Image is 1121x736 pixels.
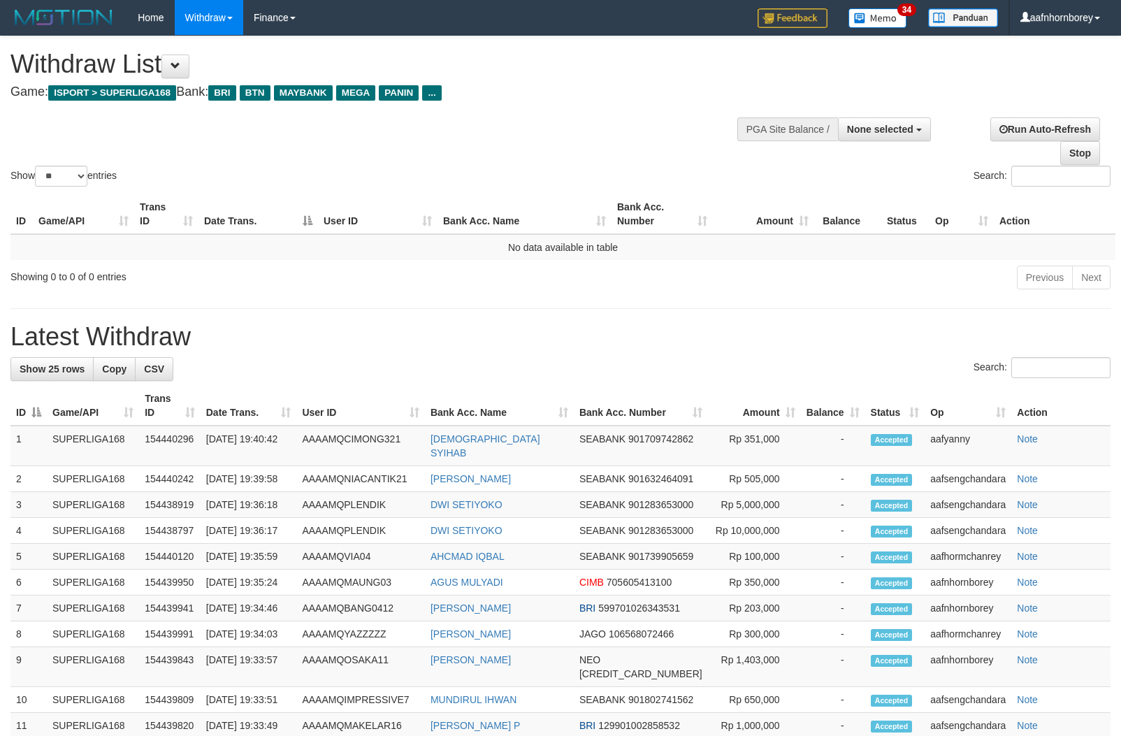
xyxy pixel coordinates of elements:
a: [PERSON_NAME] [431,628,511,640]
span: Copy 106568072466 to clipboard [609,628,674,640]
a: [PERSON_NAME] [431,602,511,614]
td: 154440296 [139,426,201,466]
td: 2 [10,466,47,492]
button: None selected [838,117,931,141]
th: ID: activate to sort column descending [10,386,47,426]
a: Show 25 rows [10,357,94,381]
td: 1 [10,426,47,466]
th: Balance: activate to sort column ascending [801,386,865,426]
td: AAAAMQBANG0412 [296,596,425,621]
th: Bank Acc. Number: activate to sort column ascending [574,386,708,426]
td: aafnhornborey [925,647,1011,687]
td: No data available in table [10,234,1115,260]
td: aafsengchandara [925,518,1011,544]
td: [DATE] 19:33:51 [201,687,297,713]
td: aafhormchanrey [925,544,1011,570]
td: 154438919 [139,492,201,518]
td: SUPERLIGA168 [47,518,139,544]
span: Copy 901802741562 to clipboard [628,694,693,705]
span: Accepted [871,695,913,707]
span: MEGA [336,85,376,101]
th: Status [881,194,930,234]
td: - [801,466,865,492]
td: SUPERLIGA168 [47,466,139,492]
td: Rp 5,000,000 [708,492,801,518]
span: 34 [897,3,916,16]
td: - [801,544,865,570]
th: Action [1011,386,1111,426]
td: AAAAMQPLENDIK [296,518,425,544]
a: DWI SETIYOKO [431,525,502,536]
th: Bank Acc. Name: activate to sort column ascending [425,386,574,426]
td: 4 [10,518,47,544]
td: 8 [10,621,47,647]
td: 5 [10,544,47,570]
td: aafyanny [925,426,1011,466]
a: [PERSON_NAME] [431,654,511,665]
a: AGUS MULYADI [431,577,503,588]
td: aafnhornborey [925,570,1011,596]
a: Note [1017,499,1038,510]
td: Rp 505,000 [708,466,801,492]
td: [DATE] 19:34:46 [201,596,297,621]
th: Game/API: activate to sort column ascending [33,194,134,234]
td: Rp 351,000 [708,426,801,466]
span: Accepted [871,655,913,667]
th: Date Trans.: activate to sort column ascending [201,386,297,426]
span: SEABANK [579,473,625,484]
td: aafhormchanrey [925,621,1011,647]
td: SUPERLIGA168 [47,426,139,466]
img: panduan.png [928,8,998,27]
a: Note [1017,577,1038,588]
td: - [801,570,865,596]
a: Note [1017,628,1038,640]
span: Copy 705605413100 to clipboard [607,577,672,588]
span: Copy 901283653000 to clipboard [628,525,693,536]
a: Next [1072,266,1111,289]
td: 9 [10,647,47,687]
span: Accepted [871,603,913,615]
td: 154439991 [139,621,201,647]
td: 154439843 [139,647,201,687]
td: [DATE] 19:34:03 [201,621,297,647]
td: AAAAMQMAUNG03 [296,570,425,596]
span: BRI [579,720,595,731]
a: DWI SETIYOKO [431,499,502,510]
td: AAAAMQPLENDIK [296,492,425,518]
span: Accepted [871,577,913,589]
h4: Game: Bank: [10,85,733,99]
a: [PERSON_NAME] P [431,720,520,731]
td: AAAAMQIMPRESSIVE7 [296,687,425,713]
td: [DATE] 19:36:18 [201,492,297,518]
span: ... [422,85,441,101]
th: ID [10,194,33,234]
span: ISPORT > SUPERLIGA168 [48,85,176,101]
td: - [801,596,865,621]
span: SEABANK [579,694,625,705]
a: Note [1017,602,1038,614]
h1: Withdraw List [10,50,733,78]
span: Copy 901632464091 to clipboard [628,473,693,484]
span: BTN [240,85,270,101]
span: MAYBANK [274,85,333,101]
span: Accepted [871,551,913,563]
span: Copy 129901002858532 to clipboard [598,720,680,731]
td: 154438797 [139,518,201,544]
th: Trans ID: activate to sort column ascending [134,194,198,234]
span: Copy 901283653000 to clipboard [628,499,693,510]
a: Note [1017,720,1038,731]
a: Note [1017,433,1038,445]
td: 3 [10,492,47,518]
span: SEABANK [579,433,625,445]
span: None selected [847,124,913,135]
span: Accepted [871,474,913,486]
span: CIMB [579,577,604,588]
span: Copy 5859459297291683 to clipboard [579,668,702,679]
img: MOTION_logo.png [10,7,117,28]
td: [DATE] 19:36:17 [201,518,297,544]
td: SUPERLIGA168 [47,621,139,647]
span: PANIN [379,85,419,101]
td: aafnhornborey [925,596,1011,621]
span: Accepted [871,721,913,733]
td: Rp 650,000 [708,687,801,713]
